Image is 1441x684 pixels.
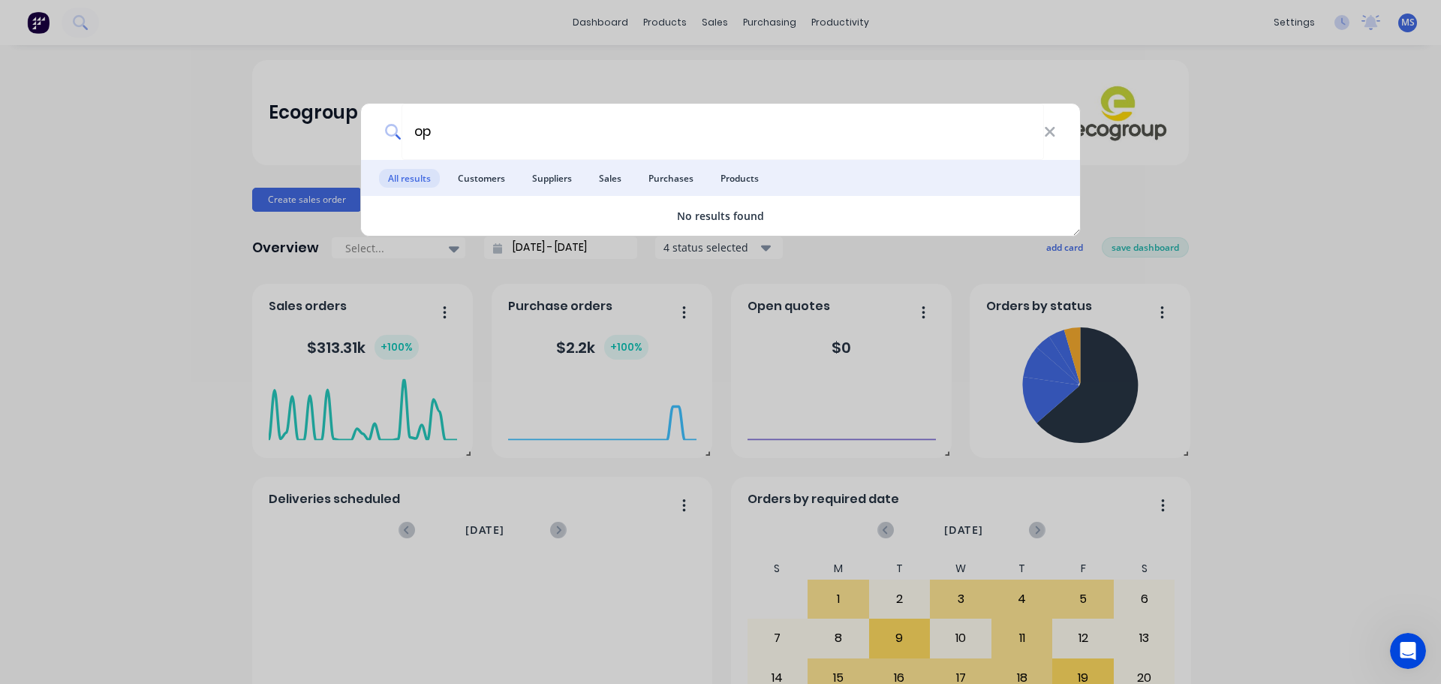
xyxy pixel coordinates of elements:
span: Suppliers [523,169,581,188]
input: Start typing a customer or supplier name to create a new order... [402,104,1044,160]
span: Customers [449,169,514,188]
iframe: Intercom live chat [1390,633,1426,669]
span: Sales [590,169,630,188]
span: Products [711,169,768,188]
div: No results found [361,208,1080,224]
span: Purchases [639,169,702,188]
span: All results [379,169,440,188]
